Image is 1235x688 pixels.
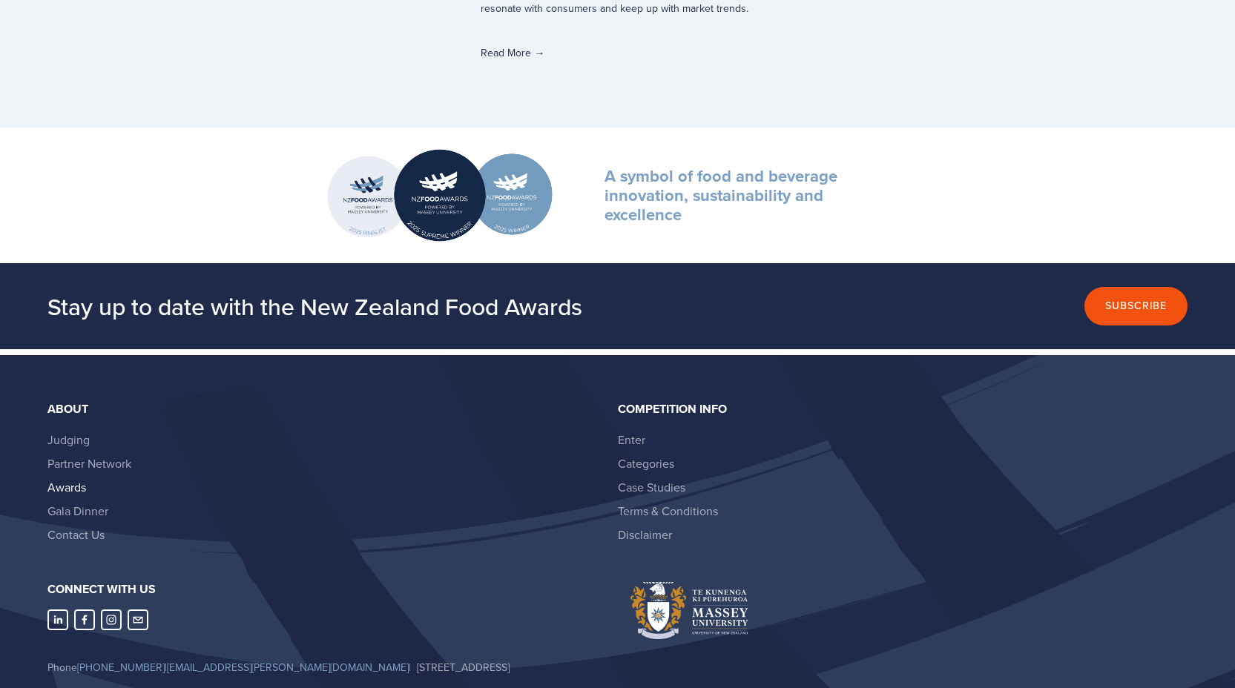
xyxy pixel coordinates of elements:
[47,291,799,321] h2: Stay up to date with the New Zealand Food Awards
[47,503,108,519] a: Gala Dinner
[47,582,605,597] h3: Connect with us
[618,431,645,448] a: Enter
[47,658,605,677] p: Phone | | [STREET_ADDRESS]
[74,609,95,630] a: Abbie Harris
[47,455,131,472] a: Partner Network
[47,526,105,543] a: Contact Us
[481,45,754,60] a: Read More →
[618,479,685,495] a: Case Studies
[47,403,605,416] div: About
[618,455,674,472] a: Categories
[47,479,86,495] a: Awards
[1084,287,1188,326] button: Subscribe
[47,609,68,630] a: LinkedIn
[101,609,122,630] a: Instagram
[618,503,718,519] a: Terms & Conditions
[128,609,148,630] a: nzfoodawards@massey.ac.nz
[77,660,165,675] a: [PHONE_NUMBER]
[618,403,1176,416] div: Competition Info
[47,431,90,448] a: Judging
[605,164,842,227] strong: A symbol of food and beverage innovation, sustainability and excellence
[618,526,672,543] a: Disclaimer
[167,660,409,675] a: [EMAIL_ADDRESS][PERSON_NAME][DOMAIN_NAME]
